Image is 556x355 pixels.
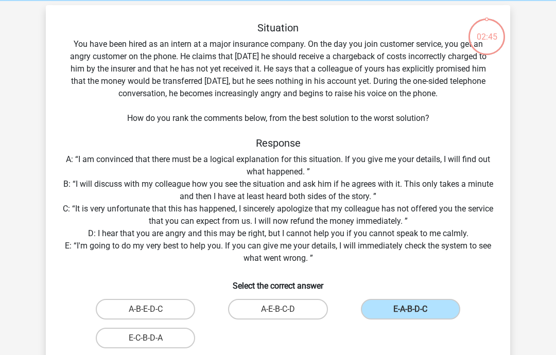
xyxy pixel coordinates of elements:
label: E-C-B-D-A [96,328,195,348]
label: E-A-B-D-C [361,299,460,319]
h5: Situation [62,22,494,34]
div: 02:45 [467,17,506,43]
h6: Select the correct answer [62,273,494,291]
label: A-B-E-D-C [96,299,195,319]
h5: Response [62,137,494,149]
label: A-E-B-C-D [228,299,327,319]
